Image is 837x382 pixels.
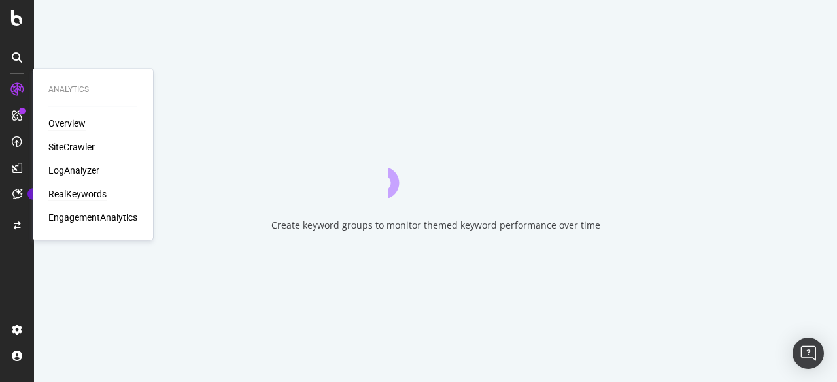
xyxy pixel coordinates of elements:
[48,84,137,95] div: Analytics
[271,219,600,232] div: Create keyword groups to monitor themed keyword performance over time
[793,338,824,369] div: Open Intercom Messenger
[48,164,99,177] a: LogAnalyzer
[388,151,483,198] div: animation
[48,211,137,224] a: EngagementAnalytics
[48,187,107,200] a: RealKeywords
[48,140,95,153] a: SiteCrawler
[48,117,86,130] a: Overview
[27,188,39,200] div: Tooltip anchor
